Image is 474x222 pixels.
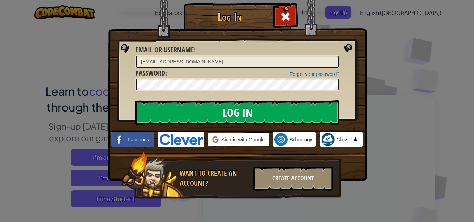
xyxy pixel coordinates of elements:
[289,136,312,143] span: Schoology
[274,133,288,146] img: schoology.png
[158,132,204,147] img: clever-logo-blue.png
[180,168,249,188] div: Want to create an account?
[128,136,149,143] span: Facebook
[221,136,265,143] span: Sign in with Google
[336,136,357,143] span: ClassLink
[135,68,167,78] label: :
[253,167,333,191] div: Create Account
[135,45,196,55] label: :
[290,71,339,77] a: Forgot your password?
[135,68,165,78] span: Password
[135,100,339,125] input: Log In
[321,133,335,146] img: classlink-logo-small.png
[135,45,194,54] span: Email or Username
[113,133,126,146] img: facebook_small.png
[208,133,269,146] div: Sign in with Google
[185,11,274,23] h1: Log In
